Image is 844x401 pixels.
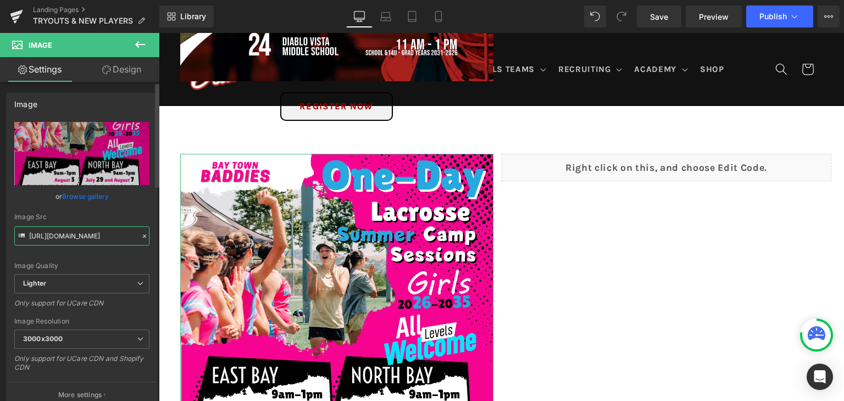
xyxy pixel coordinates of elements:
button: Undo [584,5,606,27]
a: Desktop [346,5,373,27]
a: Design [82,57,162,82]
a: Preview [686,5,742,27]
span: TRYOUTS & NEW PLAYERS [33,16,133,25]
a: Tablet [399,5,425,27]
a: New Library [159,5,214,27]
button: Redo [610,5,632,27]
a: Laptop [373,5,399,27]
div: Image Resolution [14,318,149,325]
button: More [818,5,840,27]
div: Image Src [14,213,149,221]
p: More settings [58,390,102,400]
span: Library [180,12,206,21]
span: Preview [699,11,729,23]
a: Browse gallery [62,187,109,206]
div: Image [14,93,37,109]
a: Landing Pages [33,5,159,14]
button: Publish [746,5,813,27]
div: or [14,191,149,202]
span: Image [29,41,52,49]
div: Only support for UCare CDN and Shopify CDN [14,354,149,379]
span: Publish [759,12,787,21]
b: Lighter [23,279,46,287]
div: Image Quality [14,262,149,270]
input: Link [14,226,149,246]
a: Mobile [425,5,452,27]
a: Register Now [121,59,234,88]
div: Only support for UCare CDN [14,299,149,315]
span: Save [650,11,668,23]
b: 3000x3000 [23,335,63,343]
div: Open Intercom Messenger [807,364,833,390]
